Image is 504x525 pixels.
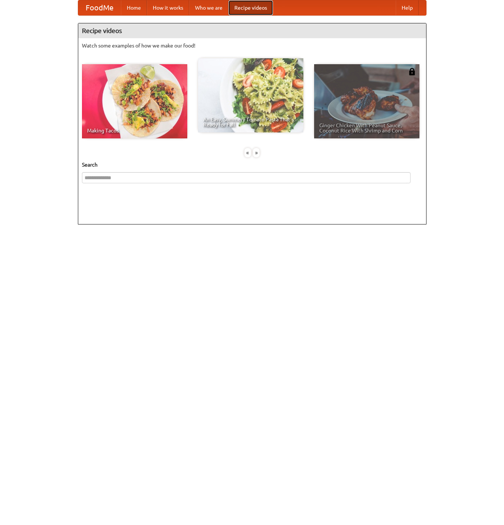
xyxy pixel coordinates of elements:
a: An Easy, Summery Tomato Pasta That's Ready for Fall [198,58,303,132]
p: Watch some examples of how we make our food! [82,42,422,49]
a: Who we are [189,0,228,15]
a: Help [396,0,419,15]
span: An Easy, Summery Tomato Pasta That's Ready for Fall [203,117,298,127]
a: Recipe videos [228,0,273,15]
a: FoodMe [78,0,121,15]
a: Making Tacos [82,64,187,138]
a: How it works [147,0,189,15]
span: Making Tacos [87,128,182,133]
div: « [244,148,251,157]
h4: Recipe videos [78,23,426,38]
h5: Search [82,161,422,168]
div: » [253,148,260,157]
img: 483408.png [408,68,416,75]
a: Home [121,0,147,15]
